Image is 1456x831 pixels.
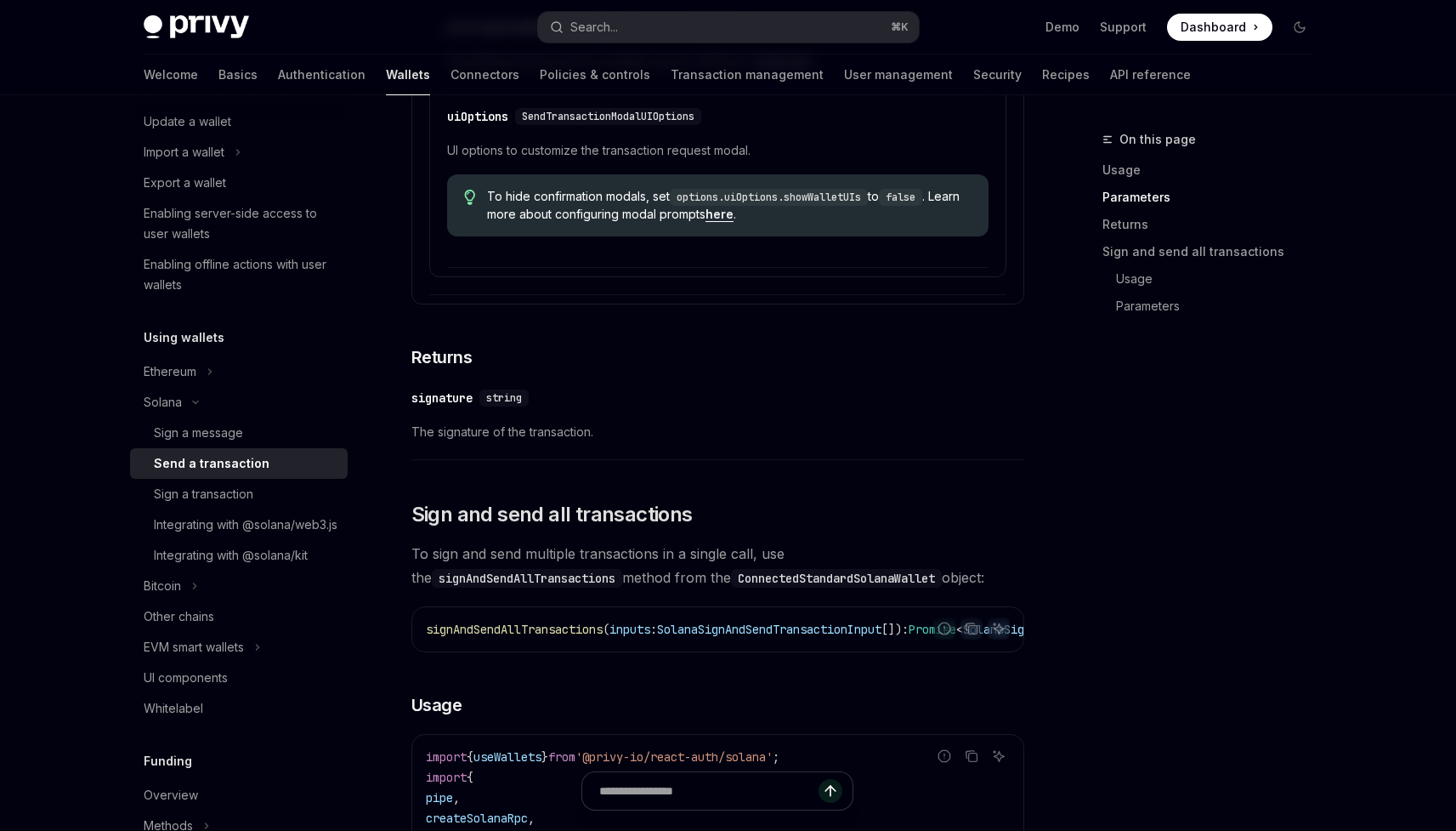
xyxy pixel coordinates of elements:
[575,749,773,765] span: '@privy-io/react-auth/solana'
[705,207,734,222] a: here
[411,422,1024,442] span: The signature of the transaction.
[960,745,983,767] button: Copy the contents from the code block
[1100,19,1147,36] a: Support
[144,576,181,596] div: Bitcoin
[1286,14,1313,41] button: Toggle dark mode
[933,745,955,767] button: Report incorrect code
[1119,129,1196,150] span: On this page
[144,392,182,413] div: Solana
[144,785,198,805] div: Overview
[960,618,983,640] button: Copy the contents from the code block
[1102,157,1327,184] a: Usage
[144,15,249,39] img: dark logo
[144,637,244,657] div: EVM smart wallets
[1045,19,1079,36] a: Demo
[144,142,224,162] div: Import a wallet
[144,173,226,193] div: Export a wallet
[130,571,348,601] button: Bitcoin
[411,501,693,528] span: Sign and send all transactions
[426,749,467,765] span: import
[731,569,942,588] code: ConnectedStandardSolanaWallet
[541,749,548,765] span: }
[486,391,522,405] span: string
[130,198,348,249] a: Enabling server-side access to user wallets
[988,618,1010,640] button: Ask AI
[130,479,348,509] a: Sign a transaction
[144,606,214,627] div: Other chains
[130,249,348,300] a: Enabling offline actions with user wallets
[548,749,575,765] span: from
[144,698,203,719] div: Whitelabel
[144,54,198,95] a: Welcome
[844,54,953,95] a: User management
[1110,54,1191,95] a: API reference
[130,168,348,198] a: Export a wallet
[154,423,243,443] div: Sign a message
[773,749,779,765] span: ;
[1102,238,1327,265] a: Sign and send all transactions
[130,601,348,632] a: Other chains
[1167,14,1272,41] a: Dashboard
[933,618,955,640] button: Report incorrect code
[881,622,909,637] span: []):
[1102,293,1327,320] a: Parameters
[144,361,196,382] div: Ethereum
[891,20,909,34] span: ⌘ K
[819,779,842,803] button: Send message
[144,668,228,688] div: UI components
[522,110,694,123] span: SendTransactionModalUIOptions
[130,418,348,448] a: Sign a message
[130,540,348,571] a: Integrating with @solana/kit
[909,622,956,637] span: Promise
[467,749,473,765] span: {
[278,54,365,95] a: Authentication
[650,622,657,637] span: :
[657,622,881,637] span: SolanaSignAndSendTransactionInput
[670,189,868,206] code: options.uiOptions.showWalletUIs
[1042,54,1090,95] a: Recipes
[130,693,348,724] a: Whitelabel
[447,140,989,161] span: UI options to customize the transaction request modal.
[154,515,337,535] div: Integrating with @solana/web3.js
[487,188,972,223] span: To hide confirmation modals, set to . Learn more about configuring modal prompts .
[1102,184,1327,211] a: Parameters
[1181,19,1246,36] span: Dashboard
[130,632,348,663] button: EVM smart wallets
[973,54,1022,95] a: Security
[411,345,473,369] span: Returns
[447,108,508,125] div: uiOptions
[130,663,348,693] a: UI components
[426,622,603,637] span: signAndSendAllTransactions
[411,542,1024,589] span: To sign and send multiple transactions in a single call, use the method from the object:
[1102,211,1327,238] a: Returns
[956,622,963,637] span: <
[386,54,430,95] a: Wallets
[432,569,622,588] code: signAndSendAllTransactions
[1102,265,1327,293] a: Usage
[130,780,348,811] a: Overview
[130,509,348,540] a: Integrating with @solana/web3.js
[570,17,618,37] div: Search...
[538,12,919,43] button: Search...⌘K
[144,203,337,244] div: Enabling server-side access to user wallets
[411,390,473,407] div: signature
[130,137,348,168] button: Import a wallet
[540,54,650,95] a: Policies & controls
[599,772,819,810] input: Ask a question...
[154,453,269,474] div: Send a transaction
[130,448,348,479] a: Send a transaction
[988,745,1010,767] button: Ask AI
[218,54,258,95] a: Basics
[879,189,922,206] code: false
[144,327,224,348] h5: Using wallets
[464,190,476,205] svg: Tip
[130,387,348,418] button: Solana
[154,545,308,566] div: Integrating with @solana/kit
[154,484,253,504] div: Sign a transaction
[450,54,519,95] a: Connectors
[411,693,462,717] span: Usage
[130,356,348,387] button: Ethereum
[603,622,609,637] span: (
[144,751,192,771] h5: Funding
[473,749,541,765] span: useWallets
